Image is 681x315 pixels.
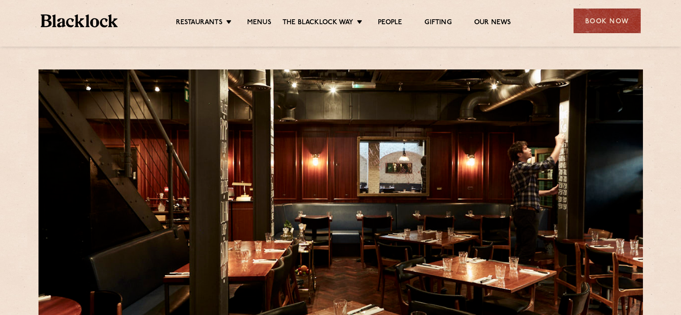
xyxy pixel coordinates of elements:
[424,18,451,28] a: Gifting
[574,9,641,33] div: Book Now
[378,18,402,28] a: People
[41,14,118,27] img: BL_Textured_Logo-footer-cropped.svg
[474,18,511,28] a: Our News
[283,18,353,28] a: The Blacklock Way
[176,18,223,28] a: Restaurants
[247,18,271,28] a: Menus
